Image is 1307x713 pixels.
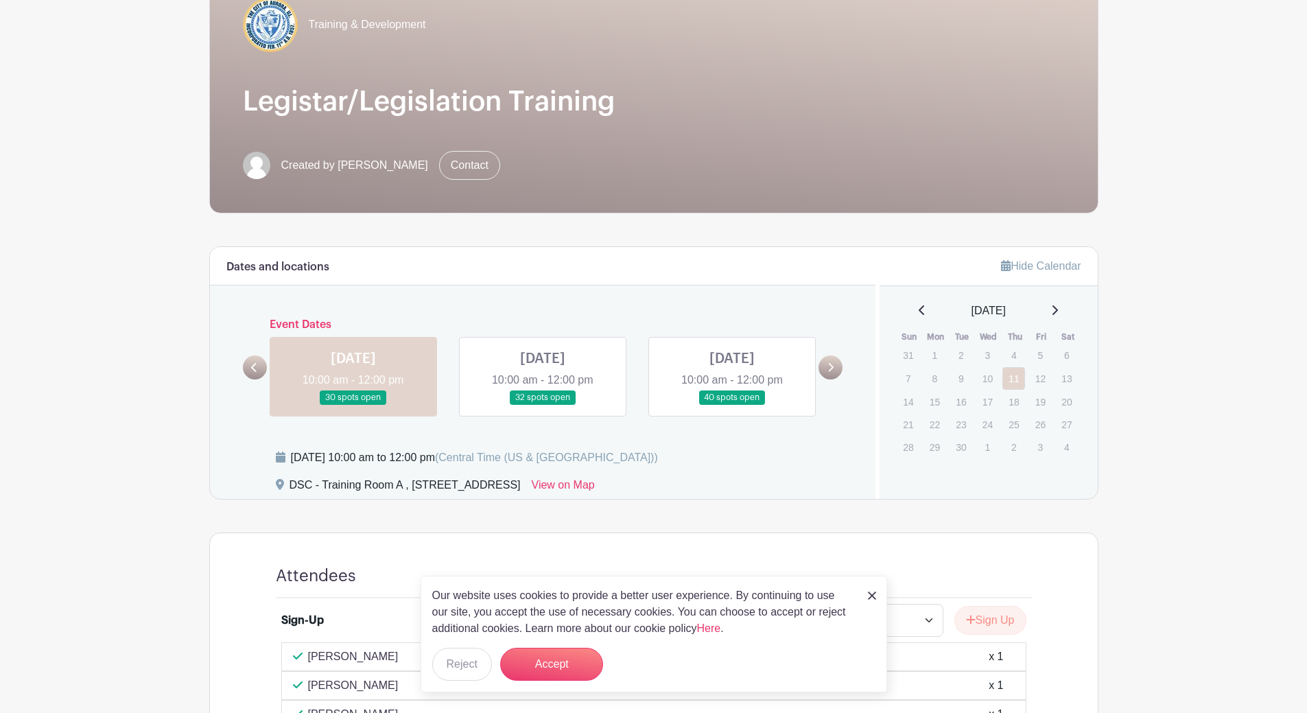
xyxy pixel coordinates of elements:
p: 12 [1029,368,1052,389]
a: Hide Calendar [1001,260,1081,272]
th: Tue [949,330,976,344]
p: 29 [923,436,946,458]
p: 20 [1055,391,1078,412]
th: Fri [1028,330,1055,344]
button: Sign Up [954,606,1026,635]
h6: Event Dates [267,318,819,331]
p: 6 [1055,344,1078,366]
p: 2 [950,344,972,366]
p: 16 [950,391,972,412]
button: Accept [500,648,603,681]
a: Contact [439,151,500,180]
p: 17 [976,391,999,412]
th: Sun [896,330,923,344]
a: Here [697,622,721,634]
th: Wed [976,330,1002,344]
span: Created by [PERSON_NAME] [281,157,428,174]
p: 21 [897,414,919,435]
th: Sat [1055,330,1081,344]
p: [PERSON_NAME] [308,648,399,665]
p: 22 [923,414,946,435]
img: close_button-5f87c8562297e5c2d7936805f587ecaba9071eb48480494691a3f1689db116b3.svg [868,592,876,600]
button: Reject [432,648,492,681]
p: 14 [897,391,919,412]
p: 4 [1055,436,1078,458]
p: 1 [976,436,999,458]
h1: Legistar/Legislation Training [243,85,1065,118]
p: 1 [923,344,946,366]
div: [DATE] 10:00 am to 12:00 pm [291,449,658,466]
p: 19 [1029,391,1052,412]
p: 3 [1029,436,1052,458]
p: 18 [1002,391,1025,412]
p: 23 [950,414,972,435]
th: Mon [923,330,950,344]
p: Our website uses cookies to provide a better user experience. By continuing to use our site, you ... [432,587,853,637]
p: 5 [1029,344,1052,366]
p: 24 [976,414,999,435]
h6: Dates and locations [226,261,329,274]
p: 15 [923,391,946,412]
p: 4 [1002,344,1025,366]
span: [DATE] [972,303,1006,319]
p: 30 [950,436,972,458]
p: 28 [897,436,919,458]
p: 2 [1002,436,1025,458]
a: 11 [1002,367,1025,390]
p: 25 [1002,414,1025,435]
span: Training & Development [309,16,426,33]
p: 9 [950,368,972,389]
p: 3 [976,344,999,366]
div: Sign-Up [281,612,324,629]
p: [PERSON_NAME] [308,677,399,694]
th: Thu [1002,330,1028,344]
div: x 1 [989,677,1003,694]
p: 31 [897,344,919,366]
div: DSC - Training Room A , [STREET_ADDRESS] [290,477,521,499]
p: 7 [897,368,919,389]
span: (Central Time (US & [GEOGRAPHIC_DATA])) [435,452,658,463]
a: View on Map [532,477,595,499]
img: default-ce2991bfa6775e67f084385cd625a349d9dcbb7a52a09fb2fda1e96e2d18dcdb.png [243,152,270,179]
p: 10 [976,368,999,389]
p: 8 [923,368,946,389]
p: 26 [1029,414,1052,435]
p: 13 [1055,368,1078,389]
div: x 1 [989,648,1003,665]
h4: Attendees [276,566,356,586]
p: 27 [1055,414,1078,435]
